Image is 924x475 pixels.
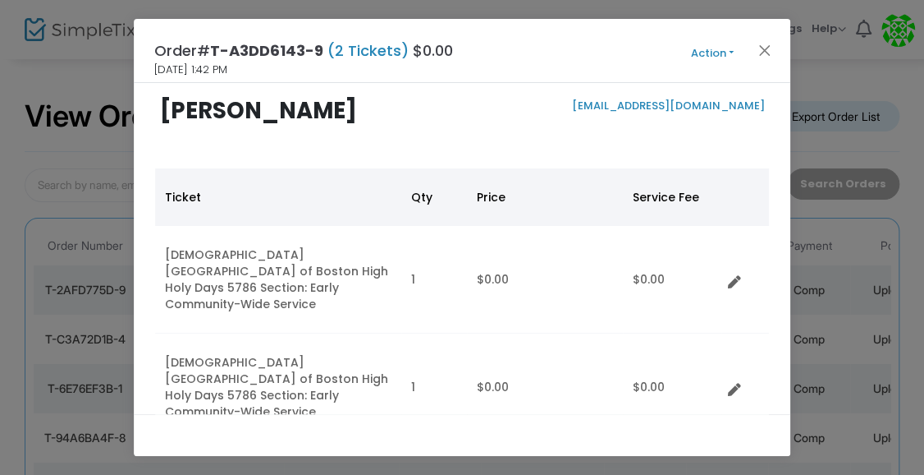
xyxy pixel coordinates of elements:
[401,334,467,441] td: 1
[623,226,721,334] td: $0.00
[154,39,453,62] h4: Order# $0.00
[160,95,357,127] b: [PERSON_NAME]
[155,334,401,441] td: [DEMOGRAPHIC_DATA] [GEOGRAPHIC_DATA] of Boston High Holy Days 5786 Section: Early Community-Wide ...
[623,334,721,441] td: $0.00
[210,40,323,61] span: T-A3DD6143-9
[401,226,467,334] td: 1
[569,98,765,113] a: [EMAIL_ADDRESS][DOMAIN_NAME]
[754,39,775,61] button: Close
[154,62,227,78] span: [DATE] 1:42 PM
[467,168,623,226] th: Price
[155,168,769,441] div: Data table
[663,44,762,62] button: Action
[155,168,401,226] th: Ticket
[467,226,623,334] td: $0.00
[323,40,413,61] span: (2 Tickets)
[401,168,467,226] th: Qty
[623,168,721,226] th: Service Fee
[467,334,623,441] td: $0.00
[155,226,401,334] td: [DEMOGRAPHIC_DATA] [GEOGRAPHIC_DATA] of Boston High Holy Days 5786 Section: Early Community-Wide ...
